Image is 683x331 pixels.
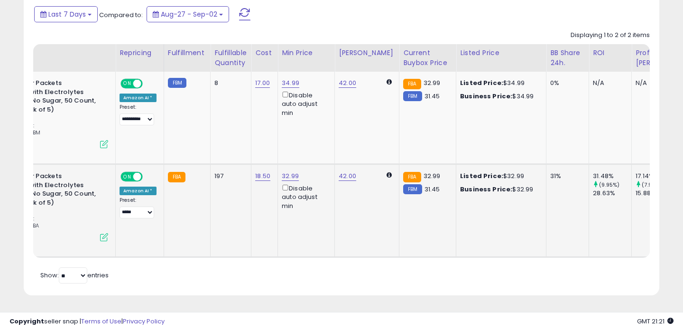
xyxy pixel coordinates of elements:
[403,79,421,89] small: FBA
[9,317,44,326] strong: Copyright
[282,90,327,117] div: Disable auto adjust min
[48,9,86,19] span: Last 7 Days
[99,10,143,19] span: Compared to:
[282,78,299,88] a: 34.99
[637,317,674,326] span: 2025-09-10 21:21 GMT
[9,317,165,326] div: seller snap | |
[123,317,165,326] a: Privacy Policy
[120,197,157,218] div: Preset:
[424,78,441,87] span: 32.99
[571,31,650,40] div: Displaying 1 to 2 of 2 items
[425,185,440,194] span: 31.45
[460,79,539,87] div: $34.99
[34,6,98,22] button: Last 7 Days
[460,92,512,101] b: Business Price:
[282,171,299,181] a: 32.99
[339,171,356,181] a: 42.00
[403,172,421,182] small: FBA
[403,48,452,68] div: Current Buybox Price
[121,173,133,181] span: ON
[168,172,185,182] small: FBA
[141,80,157,88] span: OFF
[120,48,160,58] div: Repricing
[403,184,422,194] small: FBM
[425,92,440,101] span: 31.45
[460,185,539,194] div: $32.99
[339,78,356,88] a: 42.00
[120,104,157,125] div: Preset:
[121,80,133,88] span: ON
[141,173,157,181] span: OFF
[550,79,581,87] div: 0%
[120,187,157,195] div: Amazon AI *
[424,171,441,180] span: 32.99
[460,171,503,180] b: Listed Price:
[282,183,327,210] div: Disable auto adjust min
[550,48,585,68] div: BB Share 24h.
[460,78,503,87] b: Listed Price:
[120,94,157,102] div: Amazon AI *
[403,91,422,101] small: FBM
[81,317,121,326] a: Terms of Use
[147,6,229,22] button: Aug-27 - Sep-02
[460,185,512,194] b: Business Price:
[168,48,206,58] div: Fulfillment
[40,271,109,280] span: Show: entries
[593,172,631,180] div: 31.48%
[255,48,274,58] div: Cost
[460,92,539,101] div: $34.99
[255,78,270,88] a: 17.00
[593,189,631,198] div: 28.63%
[214,48,247,68] div: Fulfillable Quantity
[642,181,662,189] small: (7.93%)
[593,79,624,87] div: N/A
[599,181,619,189] small: (9.95%)
[339,48,395,58] div: [PERSON_NAME]
[168,78,186,88] small: FBM
[214,79,244,87] div: 8
[255,171,270,181] a: 18.50
[460,48,542,58] div: Listed Price
[282,48,331,58] div: Min Price
[550,172,581,180] div: 31%
[460,172,539,180] div: $32.99
[214,172,244,180] div: 197
[161,9,217,19] span: Aug-27 - Sep-02
[593,48,628,58] div: ROI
